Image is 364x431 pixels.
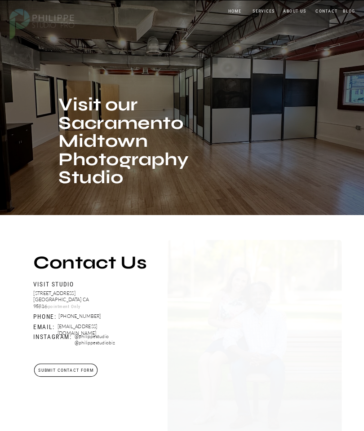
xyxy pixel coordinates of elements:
[251,8,276,14] a: SERVICES
[282,8,307,14] a: ABOUT US
[33,324,55,331] p: Email:
[34,364,98,377] a: Submit Contact Form
[33,313,65,320] p: Phone:
[222,8,247,14] a: HOME
[33,304,84,310] p: *By Appointment Only
[33,254,206,275] h2: Contact Us
[58,96,193,195] h1: Visit our Sacramento Midtown Photography Studio
[314,8,339,14] a: CONTACT
[33,281,152,288] p: Visit Studio
[58,313,98,321] p: [PHONE_NUMBER]
[58,324,129,331] p: [EMAIL_ADDRESS][DOMAIN_NAME]
[342,8,357,14] a: BLOG
[33,333,55,340] p: Instagram:
[33,290,94,305] p: [STREET_ADDRESS] [GEOGRAPHIC_DATA] CA 95816
[75,333,146,347] p: @philippestudio @philippestudiobiz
